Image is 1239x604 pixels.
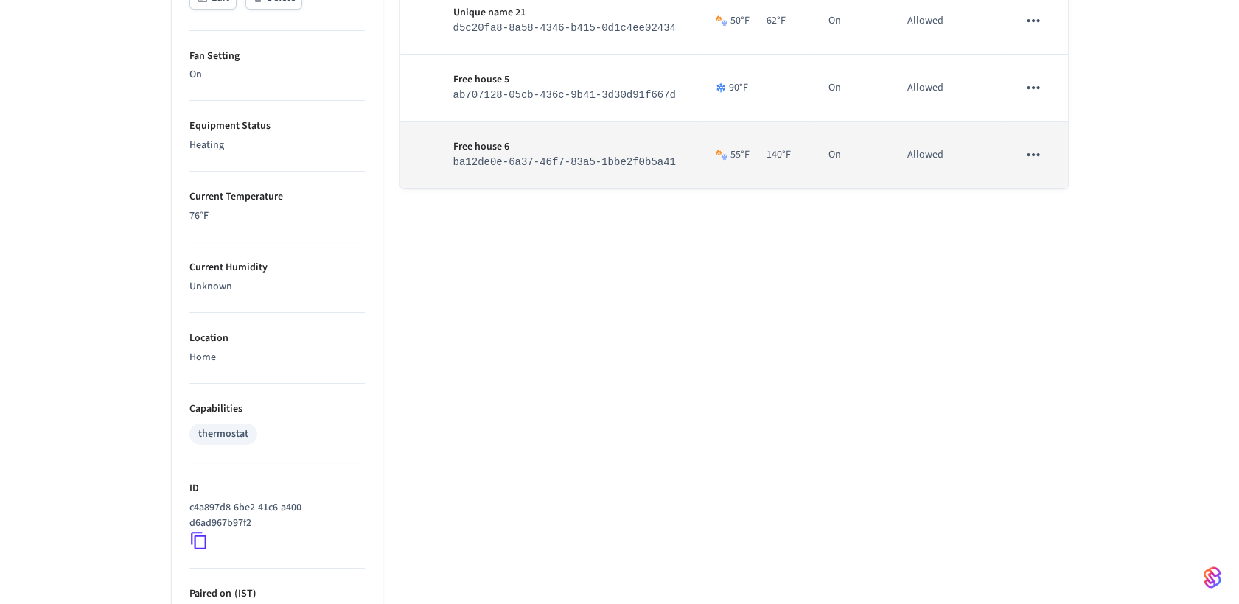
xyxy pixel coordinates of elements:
[1204,566,1221,589] img: SeamLogoGradient.69752ec5.svg
[189,481,365,496] p: ID
[453,72,681,88] p: Free house 5
[189,119,365,134] p: Equipment Status
[189,138,365,153] p: Heating
[189,401,365,417] p: Capabilities
[730,147,791,163] div: 55 °F 140 °F
[453,139,681,155] p: Free house 6
[755,13,761,29] span: –
[189,49,365,64] p: Fan Setting
[189,331,365,346] p: Location
[189,350,365,365] p: Home
[189,208,365,224] p: 76 °F
[811,122,890,189] td: On
[716,149,727,161] img: Heat Cool
[730,13,786,29] div: 50 °F 62 °F
[755,147,761,163] span: –
[453,22,676,34] code: d5c20fa8-8a58-4346-b415-0d1c4ee02434
[453,5,681,21] p: Unique name 21
[189,586,365,602] p: Paired on
[231,586,256,601] span: ( IST )
[716,80,793,96] div: 90 °F
[189,260,365,275] p: Current Humidity
[890,122,1000,189] td: Allowed
[198,426,248,442] div: thermostat
[811,55,890,122] td: On
[189,67,365,82] p: On
[189,189,365,205] p: Current Temperature
[453,156,676,168] code: ba12de0e-6a37-46f7-83a5-1bbe2f0b5a41
[453,89,676,101] code: ab707128-05cb-436c-9b41-3d30d91f667d
[189,500,359,531] p: c4a897d8-6be2-41c6-a400-d6ad967b97f2
[890,55,1000,122] td: Allowed
[189,279,365,295] p: Unknown
[716,15,727,27] img: Heat Cool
